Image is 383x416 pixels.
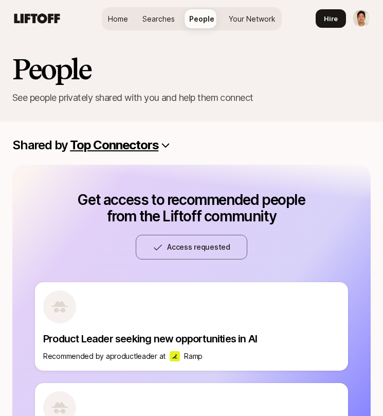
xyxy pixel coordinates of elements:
[170,351,180,361] img: Ramp
[43,332,340,346] p: Product Leader seeking new opportunities in AI
[184,350,203,362] p: Ramp
[353,10,370,27] img: Jeremy Chen
[225,9,280,28] a: Your Network
[138,9,179,28] a: Searches
[104,9,132,28] a: Home
[12,54,371,84] h2: People
[316,9,346,28] button: Hire
[43,350,166,362] p: Recommended by a product leader at
[70,138,171,152] button: Top Connectors
[136,235,247,259] button: Access requested
[189,13,214,24] span: People
[142,13,175,24] span: Searches
[108,13,128,24] span: Home
[185,9,218,28] a: People
[70,138,158,152] p: Top Connectors
[229,13,276,24] span: Your Network
[12,138,68,152] p: Shared by
[352,9,371,28] button: Jeremy Chen
[12,91,371,105] p: See people privately shared with you and help them connect
[324,13,338,24] span: Hire
[66,192,318,224] p: Get access to recommended people from the Liftoff community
